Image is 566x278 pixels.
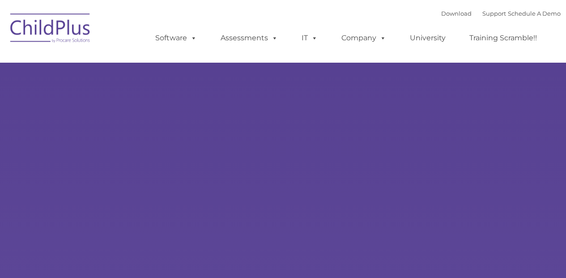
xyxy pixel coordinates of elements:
[401,29,455,47] a: University
[146,29,206,47] a: Software
[482,10,506,17] a: Support
[460,29,546,47] a: Training Scramble!!
[6,7,95,52] img: ChildPlus by Procare Solutions
[332,29,395,47] a: Company
[293,29,327,47] a: IT
[212,29,287,47] a: Assessments
[441,10,472,17] a: Download
[441,10,561,17] font: |
[508,10,561,17] a: Schedule A Demo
